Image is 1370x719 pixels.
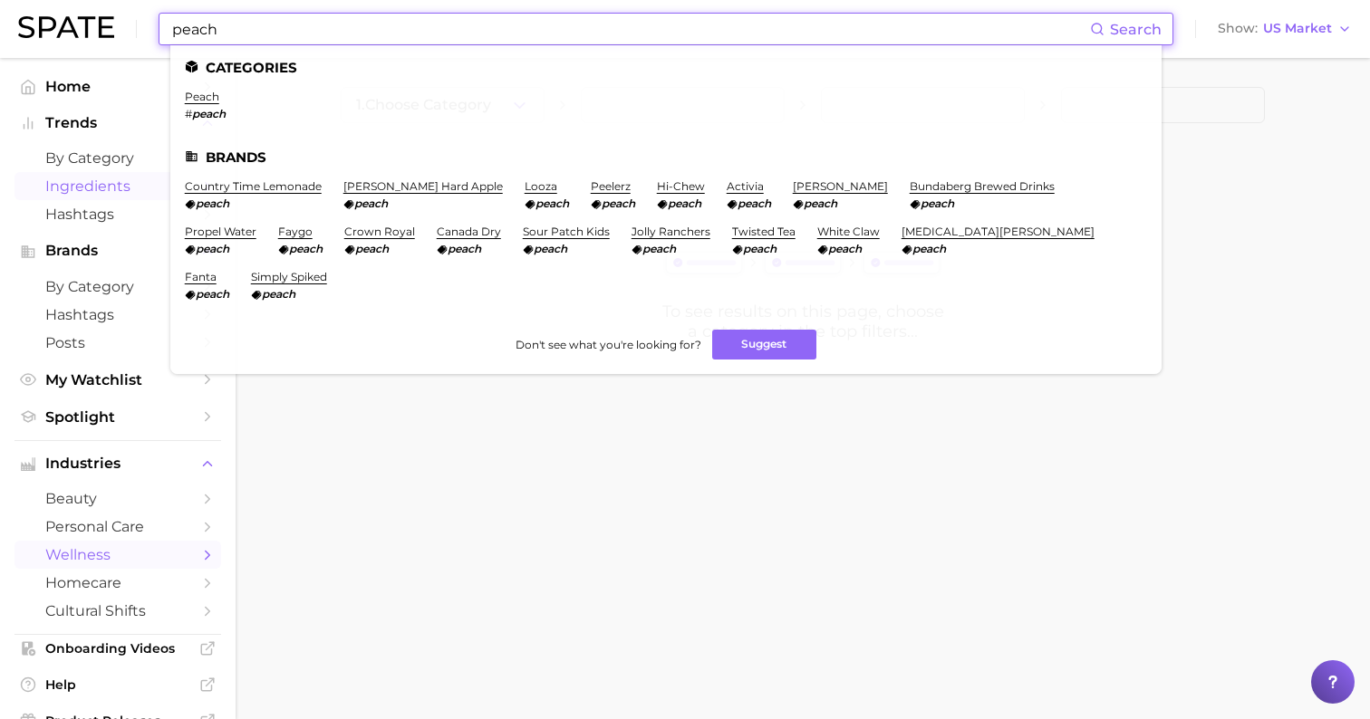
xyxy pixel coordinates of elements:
a: activia [727,179,764,193]
em: peach [738,197,771,210]
span: homecare [45,574,190,591]
a: canada dry [437,225,501,238]
span: # [185,107,192,120]
span: cultural shifts [45,602,190,619]
a: sour patch kids [523,225,610,238]
a: by Category [14,144,221,172]
a: twisted tea [732,225,796,238]
span: US Market [1263,24,1332,34]
a: propel water [185,225,256,238]
em: peach [642,242,676,255]
span: Help [45,676,190,693]
a: white claw [817,225,880,238]
a: Posts [14,329,221,357]
em: peach [196,197,229,210]
em: peach [828,242,862,255]
a: My Watchlist [14,366,221,394]
em: peach [743,242,777,255]
img: SPATE [18,16,114,38]
button: Brands [14,237,221,264]
a: peach [185,90,219,103]
li: Categories [185,60,1147,75]
span: Search [1110,21,1162,38]
em: peach [355,242,389,255]
input: Search here for a brand, industry, or ingredient [170,14,1090,44]
a: homecare [14,569,221,597]
em: peach [535,197,569,210]
a: Spotlight [14,403,221,431]
span: Brands [45,243,190,259]
a: beauty [14,484,221,513]
em: peach [921,197,954,210]
span: by Category [45,149,190,167]
a: Home [14,72,221,101]
a: faygo [278,225,313,238]
li: Brands [185,149,1147,165]
button: Suggest [712,330,816,359]
span: My Watchlist [45,371,190,388]
a: Hashtags [14,200,221,228]
a: Help [14,671,221,698]
button: Industries [14,450,221,477]
a: hi-chew [657,179,705,193]
a: by Category [14,273,221,301]
span: Industries [45,455,190,472]
a: Hashtags [14,301,221,329]
a: [PERSON_NAME] [793,179,888,193]
a: crown royal [344,225,415,238]
span: wellness [45,546,190,563]
span: Trends [45,115,190,131]
button: ShowUS Market [1213,17,1356,41]
em: peach [354,197,388,210]
a: personal care [14,513,221,541]
em: peach [534,242,567,255]
em: peach [262,287,295,301]
em: peach [196,242,229,255]
span: Posts [45,334,190,351]
em: peach [602,197,635,210]
a: simply spiked [251,270,327,283]
button: Trends [14,110,221,137]
em: peach [668,197,701,210]
a: fanta [185,270,217,283]
span: personal care [45,518,190,535]
a: Onboarding Videos [14,635,221,662]
span: Home [45,78,190,95]
em: peach [196,287,229,301]
span: Ingredients [45,177,190,195]
span: Spotlight [45,408,190,426]
em: peach [912,242,946,255]
span: Don't see what you're looking for? [516,338,701,351]
em: peach [448,242,481,255]
a: wellness [14,541,221,569]
span: Hashtags [45,206,190,223]
span: Show [1218,24,1258,34]
a: bundaberg brewed drinks [910,179,1055,193]
em: peach [289,242,323,255]
span: beauty [45,490,190,507]
span: by Category [45,278,190,295]
span: Onboarding Videos [45,640,190,657]
a: looza [525,179,557,193]
a: jolly ranchers [632,225,710,238]
a: peelerz [591,179,631,193]
span: Hashtags [45,306,190,323]
em: peach [192,107,226,120]
a: cultural shifts [14,597,221,625]
a: country time lemonade [185,179,322,193]
a: [MEDICAL_DATA][PERSON_NAME] [902,225,1095,238]
em: peach [804,197,837,210]
a: [PERSON_NAME] hard apple [343,179,503,193]
a: Ingredients [14,172,221,200]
